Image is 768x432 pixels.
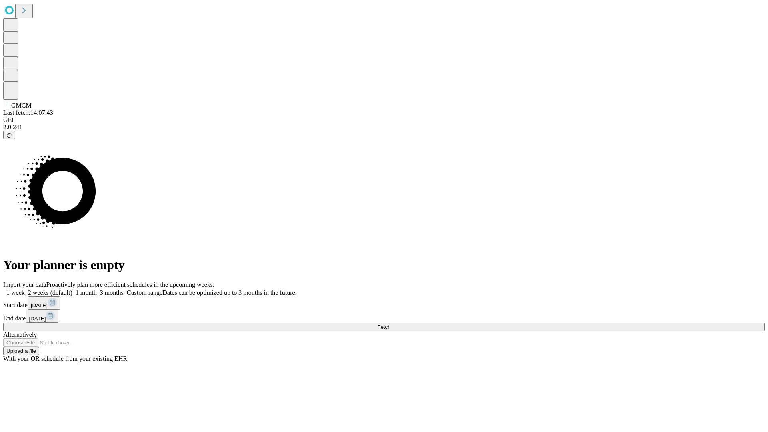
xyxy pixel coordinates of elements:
[28,296,60,310] button: [DATE]
[28,289,72,296] span: 2 weeks (default)
[3,331,37,338] span: Alternatively
[3,281,46,288] span: Import your data
[6,132,12,138] span: @
[46,281,214,288] span: Proactively plan more efficient schedules in the upcoming weeks.
[11,102,32,109] span: GMCM
[3,124,765,131] div: 2.0.241
[127,289,162,296] span: Custom range
[3,347,39,355] button: Upload a file
[3,116,765,124] div: GEI
[3,355,127,362] span: With your OR schedule from your existing EHR
[31,302,48,308] span: [DATE]
[3,131,15,139] button: @
[162,289,296,296] span: Dates can be optimized up to 3 months in the future.
[100,289,124,296] span: 3 months
[26,310,58,323] button: [DATE]
[377,324,390,330] span: Fetch
[3,296,765,310] div: Start date
[3,310,765,323] div: End date
[3,258,765,272] h1: Your planner is empty
[3,109,53,116] span: Last fetch: 14:07:43
[6,289,25,296] span: 1 week
[3,323,765,331] button: Fetch
[29,316,46,322] span: [DATE]
[76,289,97,296] span: 1 month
